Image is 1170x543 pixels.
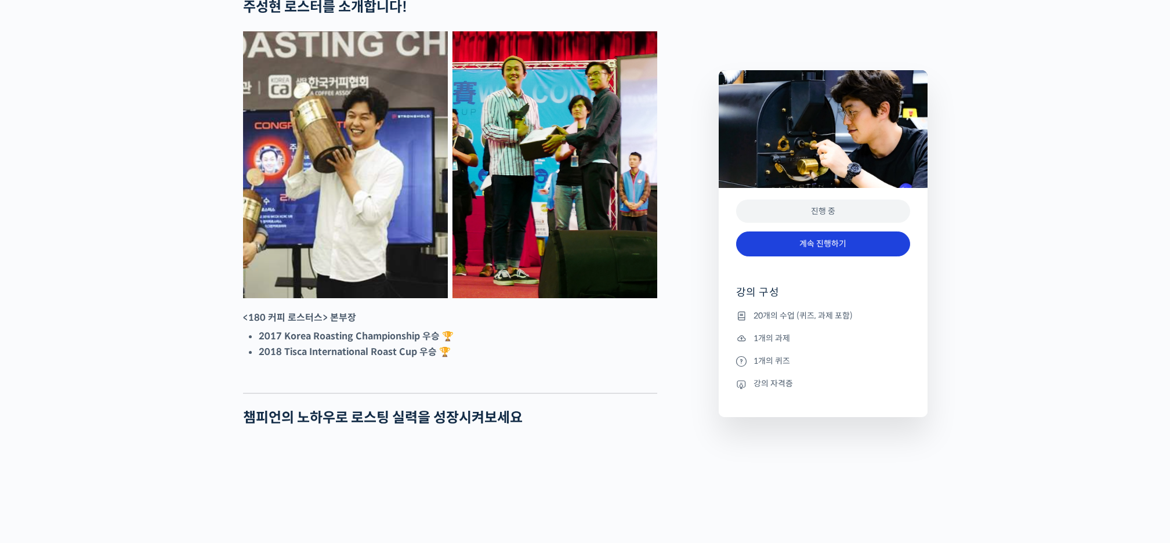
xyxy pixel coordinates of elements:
[736,200,910,223] div: 진행 중
[3,368,77,397] a: 홈
[259,330,454,342] strong: 2017 Korea Roasting Championship 우승 🏆
[736,231,910,256] a: 계속 진행하기
[150,368,223,397] a: 설정
[736,354,910,368] li: 1개의 퀴즈
[736,331,910,345] li: 1개의 과제
[243,409,523,426] strong: 챔피언의 노하우로 로스팅 실력을 성장시켜보세요
[77,368,150,397] a: 대화
[37,385,44,394] span: 홈
[736,285,910,309] h4: 강의 구성
[106,386,120,395] span: 대화
[736,377,910,391] li: 강의 자격증
[259,346,451,358] strong: 2018 Tisca International Roast Cup 우승 🏆
[179,385,193,394] span: 설정
[243,312,356,324] strong: <180 커피 로스터스> 본부장
[736,309,910,323] li: 20개의 수업 (퀴즈, 과제 포함)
